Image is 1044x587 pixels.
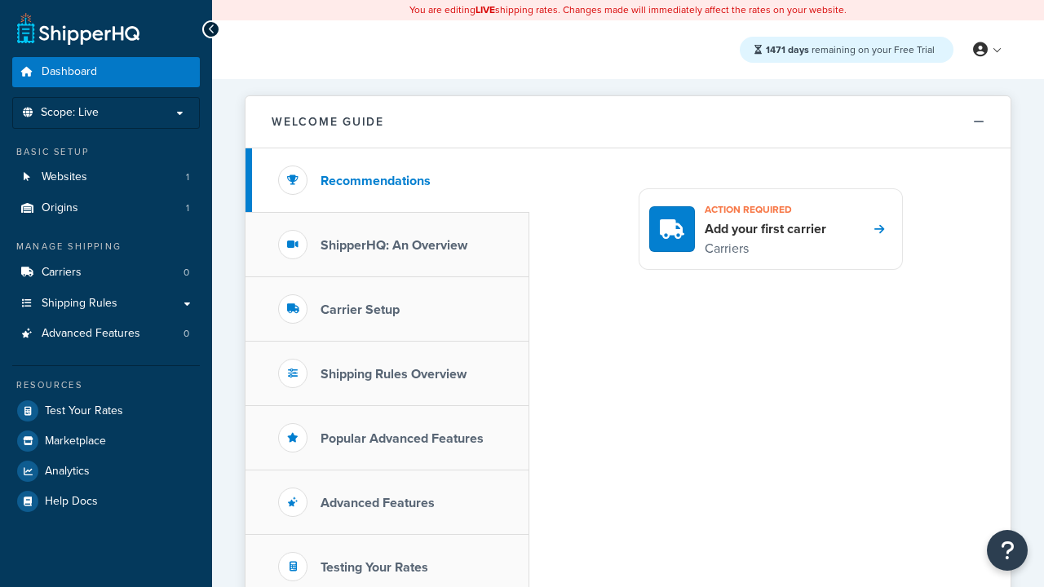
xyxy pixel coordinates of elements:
[45,435,106,448] span: Marketplace
[321,238,467,253] h3: ShipperHQ: An Overview
[12,457,200,486] a: Analytics
[321,431,484,446] h3: Popular Advanced Features
[184,266,189,280] span: 0
[987,530,1028,571] button: Open Resource Center
[12,162,200,192] li: Websites
[476,2,495,17] b: LIVE
[705,238,826,259] p: Carriers
[42,266,82,280] span: Carriers
[12,193,200,223] li: Origins
[272,116,384,128] h2: Welcome Guide
[12,426,200,456] a: Marketplace
[41,106,99,120] span: Scope: Live
[186,201,189,215] span: 1
[12,145,200,159] div: Basic Setup
[186,170,189,184] span: 1
[12,319,200,349] li: Advanced Features
[12,487,200,516] a: Help Docs
[12,378,200,392] div: Resources
[12,240,200,254] div: Manage Shipping
[42,297,117,311] span: Shipping Rules
[42,327,140,341] span: Advanced Features
[321,560,428,575] h3: Testing Your Rates
[42,201,78,215] span: Origins
[321,496,435,510] h3: Advanced Features
[12,396,200,426] a: Test Your Rates
[42,170,87,184] span: Websites
[184,327,189,341] span: 0
[12,57,200,87] a: Dashboard
[705,199,826,220] h3: Action required
[766,42,935,57] span: remaining on your Free Trial
[45,495,98,509] span: Help Docs
[45,465,90,479] span: Analytics
[12,289,200,319] a: Shipping Rules
[12,319,200,349] a: Advanced Features0
[766,42,809,57] strong: 1471 days
[321,302,400,317] h3: Carrier Setup
[321,174,431,188] h3: Recommendations
[321,367,467,382] h3: Shipping Rules Overview
[45,404,123,418] span: Test Your Rates
[12,258,200,288] li: Carriers
[12,193,200,223] a: Origins1
[12,162,200,192] a: Websites1
[12,258,200,288] a: Carriers0
[246,96,1011,148] button: Welcome Guide
[42,65,97,79] span: Dashboard
[705,220,826,238] h4: Add your first carrier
